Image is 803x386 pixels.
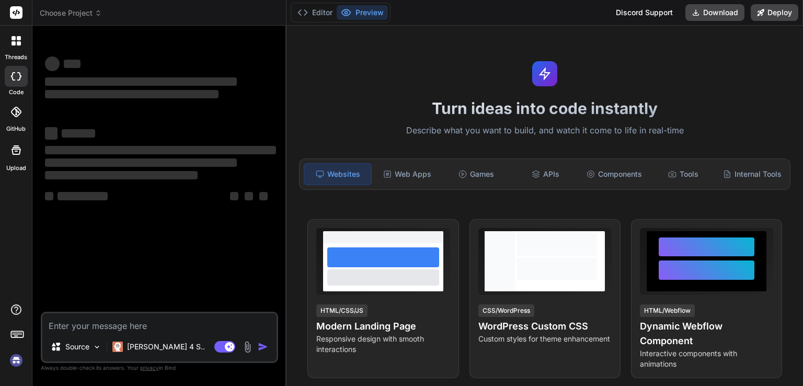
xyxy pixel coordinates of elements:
span: ‌ [45,90,219,98]
span: ‌ [45,56,60,71]
button: Deploy [751,4,798,21]
img: icon [258,342,268,352]
span: ‌ [45,192,53,200]
p: [PERSON_NAME] 4 S.. [127,342,205,352]
label: Upload [6,164,26,173]
span: privacy [140,365,159,371]
div: Web Apps [374,163,441,185]
span: ‌ [245,192,253,200]
span: ‌ [64,60,81,68]
span: ‌ [62,129,95,138]
p: Responsive design with smooth interactions [316,334,450,355]
span: ‌ [230,192,238,200]
p: Always double-check its answers. Your in Bind [41,363,278,373]
p: Custom styles for theme enhancement [478,334,612,344]
span: ‌ [45,146,276,154]
label: code [9,88,24,97]
p: Describe what you want to build, and watch it come to life in real-time [293,124,797,138]
span: ‌ [45,158,237,167]
div: Discord Support [610,4,679,21]
h4: WordPress Custom CSS [478,319,612,334]
div: HTML/Webflow [640,304,695,317]
div: Components [581,163,648,185]
img: signin [7,351,25,369]
div: HTML/CSS/JS [316,304,368,317]
div: Websites [304,163,372,185]
span: ‌ [45,171,198,179]
p: Source [65,342,89,352]
span: ‌ [58,192,108,200]
h1: Turn ideas into code instantly [293,99,797,118]
p: Interactive components with animations [640,348,773,369]
div: Games [443,163,510,185]
span: ‌ [45,77,237,86]
label: GitHub [6,124,26,133]
div: CSS/WordPress [478,304,534,317]
img: Pick Models [93,343,101,351]
div: Internal Tools [719,163,786,185]
img: Claude 4 Sonnet [112,342,123,352]
button: Preview [337,5,388,20]
span: Choose Project [40,8,102,18]
img: attachment [242,341,254,353]
button: Editor [293,5,337,20]
span: ‌ [45,127,58,140]
div: APIs [512,163,579,185]
h4: Dynamic Webflow Component [640,319,773,348]
h4: Modern Landing Page [316,319,450,334]
div: Tools [650,163,717,185]
label: threads [5,53,27,62]
span: ‌ [259,192,268,200]
button: Download [685,4,744,21]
